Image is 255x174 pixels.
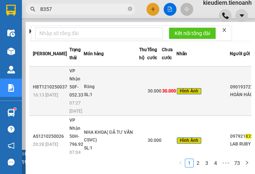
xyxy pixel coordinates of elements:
[30,7,35,12] span: search
[84,83,139,91] div: Răng
[84,144,139,152] div: SL: 1
[211,159,220,167] li: 4
[33,83,67,91] div: HBT1210250037
[69,68,83,98] span: VP Nhận 50F-052.33
[176,51,187,56] span: Nhãn
[147,47,157,60] span: Tổng cước
[8,126,15,133] span: question-circle
[230,51,250,56] span: Người gửi
[212,159,220,167] a: 4
[6,5,16,16] img: logo-vxr
[69,47,81,60] span: Trạng thái
[175,29,210,37] span: Kết nối tổng đài
[148,138,161,143] span: 30.000
[33,51,67,56] span: [PERSON_NAME]
[7,48,15,55] img: warehouse-icon
[128,7,132,11] span: close-circle
[232,159,243,167] li: 73
[243,159,251,167] button: right
[194,159,202,167] a: 2
[169,27,216,39] button: Kết nối tổng đài
[202,159,211,167] li: 3
[33,142,58,147] span: 20:28 [DATE]
[232,159,242,167] a: 73
[84,51,104,56] span: Món hàng
[69,101,82,114] span: 07:27 [DATE]
[40,5,126,13] input: Tìm tên, số ĐT hoặc mã đơn
[128,6,132,13] span: close-circle
[84,91,139,99] div: SL: 1
[84,129,139,144] div: NHA KHOA( ĐÃ TƯ VẤN CSVC)
[194,159,202,167] li: 2
[220,159,232,167] span: •••
[178,160,183,165] span: left
[7,29,15,37] img: warehouse-icon
[177,137,201,144] span: Hình Ảnh
[162,88,176,94] span: 30.000
[220,159,232,167] li: Next 5 Pages
[7,109,15,117] img: warehouse-icon
[148,88,161,94] span: 30.000
[8,142,15,149] span: notification
[245,160,249,165] span: right
[162,47,172,60] span: Chưa cước
[185,159,193,167] a: 1
[14,108,16,110] sup: 1
[33,133,67,140] div: AS1210250026
[35,27,163,39] input: Nhập số tổng đài
[139,47,147,60] span: Thu hộ
[7,66,15,73] img: warehouse-icon
[243,159,251,167] li: Next Page
[69,118,83,147] span: VP Nhận 50H-796.92
[177,88,201,95] span: Hình Ảnh
[7,84,15,92] img: solution-icon
[185,159,194,167] li: 1
[203,159,211,167] a: 3
[222,27,227,33] span: close
[69,150,82,163] span: 07:04 [DATE]
[8,159,15,166] span: message
[176,159,185,167] button: left
[176,159,185,167] li: Previous Page
[33,92,58,98] span: 16:13 [DATE]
